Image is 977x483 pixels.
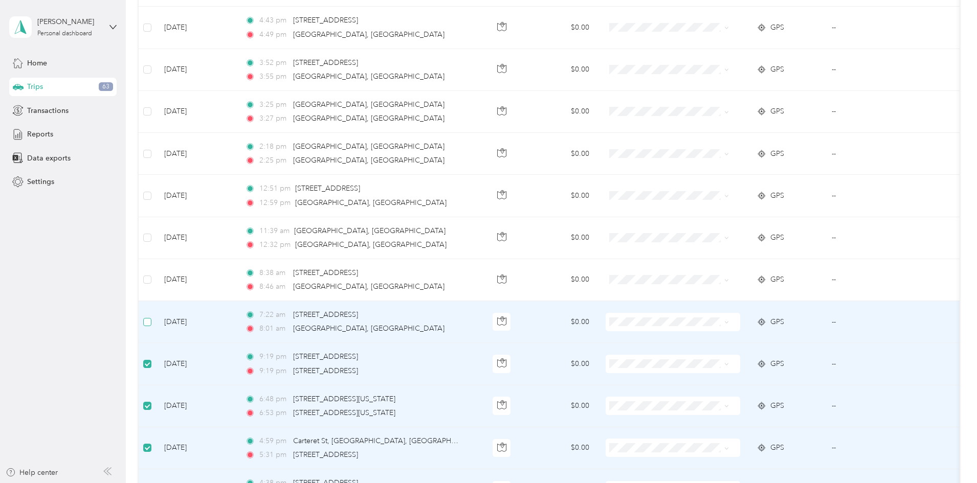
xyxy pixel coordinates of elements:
[522,259,597,301] td: $0.00
[259,197,291,209] span: 12:59 pm
[259,71,288,82] span: 3:55 pm
[259,29,288,40] span: 4:49 pm
[522,343,597,385] td: $0.00
[293,16,358,25] span: [STREET_ADDRESS]
[156,385,237,427] td: [DATE]
[259,57,288,68] span: 3:52 pm
[293,310,358,319] span: [STREET_ADDRESS]
[522,427,597,469] td: $0.00
[27,153,71,164] span: Data exports
[824,7,922,49] td: --
[522,301,597,343] td: $0.00
[522,49,597,91] td: $0.00
[293,450,358,459] span: [STREET_ADDRESS]
[156,259,237,301] td: [DATE]
[259,365,288,377] span: 9:19 pm
[824,385,922,427] td: --
[156,217,237,259] td: [DATE]
[770,148,784,159] span: GPS
[295,240,447,249] span: [GEOGRAPHIC_DATA], [GEOGRAPHIC_DATA]
[259,407,288,419] span: 6:53 pm
[156,427,237,469] td: [DATE]
[293,395,395,403] span: [STREET_ADDRESS][US_STATE]
[37,16,101,27] div: [PERSON_NAME]
[37,31,92,37] div: Personal dashboard
[522,91,597,133] td: $0.00
[770,232,784,243] span: GPS
[293,352,358,361] span: [STREET_ADDRESS]
[824,49,922,91] td: --
[156,301,237,343] td: [DATE]
[156,133,237,175] td: [DATE]
[824,133,922,175] td: --
[770,22,784,33] span: GPS
[27,58,47,68] span: Home
[293,156,445,165] span: [GEOGRAPHIC_DATA], [GEOGRAPHIC_DATA]
[293,268,358,277] span: [STREET_ADDRESS]
[259,15,288,26] span: 4:43 pm
[824,427,922,469] td: --
[293,324,445,333] span: [GEOGRAPHIC_DATA], [GEOGRAPHIC_DATA]
[156,7,237,49] td: [DATE]
[27,105,69,116] span: Transactions
[156,343,237,385] td: [DATE]
[156,49,237,91] td: [DATE]
[259,99,288,110] span: 3:25 pm
[293,366,358,375] span: [STREET_ADDRESS]
[259,435,288,447] span: 4:59 pm
[770,316,784,328] span: GPS
[293,114,445,123] span: [GEOGRAPHIC_DATA], [GEOGRAPHIC_DATA]
[259,141,288,152] span: 2:18 pm
[259,351,288,362] span: 9:19 pm
[27,81,43,92] span: Trips
[824,175,922,217] td: --
[920,426,977,483] iframe: Everlance-gr Chat Button Frame
[770,442,784,453] span: GPS
[156,175,237,217] td: [DATE]
[522,133,597,175] td: $0.00
[259,239,291,250] span: 12:32 pm
[824,301,922,343] td: --
[770,400,784,411] span: GPS
[99,82,113,91] span: 63
[259,225,290,237] span: 11:39 am
[522,175,597,217] td: $0.00
[293,142,445,151] span: [GEOGRAPHIC_DATA], [GEOGRAPHIC_DATA]
[770,358,784,370] span: GPS
[770,106,784,117] span: GPS
[770,274,784,285] span: GPS
[259,113,288,124] span: 3:27 pm
[27,129,53,140] span: Reports
[27,176,54,187] span: Settings
[259,155,288,166] span: 2:25 pm
[293,436,483,445] span: Carteret St, [GEOGRAPHIC_DATA], [GEOGRAPHIC_DATA]
[824,343,922,385] td: --
[522,217,597,259] td: $0.00
[824,91,922,133] td: --
[293,72,445,81] span: [GEOGRAPHIC_DATA], [GEOGRAPHIC_DATA]
[770,190,784,201] span: GPS
[522,385,597,427] td: $0.00
[293,408,395,417] span: [STREET_ADDRESS][US_STATE]
[259,281,288,292] span: 8:46 am
[293,30,445,39] span: [GEOGRAPHIC_DATA], [GEOGRAPHIC_DATA]
[293,282,445,291] span: [GEOGRAPHIC_DATA], [GEOGRAPHIC_DATA]
[824,259,922,301] td: --
[259,309,288,320] span: 7:22 am
[156,91,237,133] td: [DATE]
[259,449,288,461] span: 5:31 pm
[770,64,784,75] span: GPS
[6,467,58,478] button: Help center
[259,394,288,405] span: 6:48 pm
[295,184,360,193] span: [STREET_ADDRESS]
[295,198,447,207] span: [GEOGRAPHIC_DATA], [GEOGRAPHIC_DATA]
[259,183,291,194] span: 12:51 pm
[522,7,597,49] td: $0.00
[259,323,288,334] span: 8:01 am
[293,100,445,109] span: [GEOGRAPHIC_DATA], [GEOGRAPHIC_DATA]
[824,217,922,259] td: --
[259,267,288,279] span: 8:38 am
[294,226,446,235] span: [GEOGRAPHIC_DATA], [GEOGRAPHIC_DATA]
[293,58,358,67] span: [STREET_ADDRESS]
